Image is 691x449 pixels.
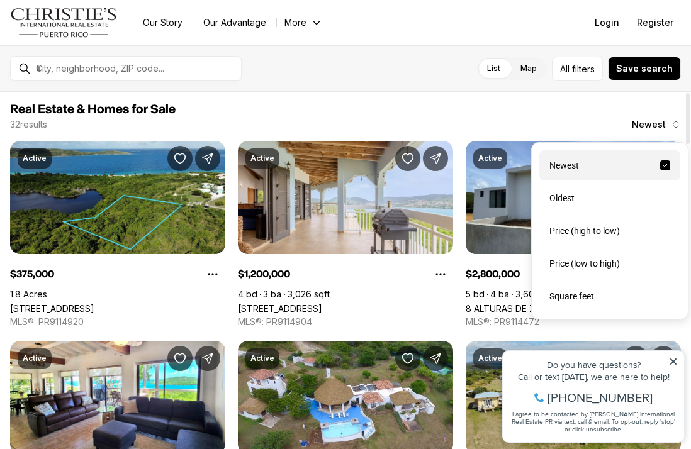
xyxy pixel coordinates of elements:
[587,10,627,35] button: Login
[16,77,179,101] span: I agree to be contacted by [PERSON_NAME] International Real Estate PR via text, call & email. To ...
[167,346,193,371] button: Save Property: Northview #30 NORTHVIEW ESTATES
[195,346,220,371] button: Share Property
[200,262,225,287] button: Property options
[572,62,595,75] span: filters
[423,146,448,171] button: Share Property
[616,64,673,74] span: Save search
[133,14,193,31] a: Our Story
[478,153,502,164] p: Active
[466,303,641,314] a: 8 ALTURAS DE ZONI, CULEBRA PR, 00775
[10,8,118,38] img: logo
[250,353,274,363] p: Active
[478,353,502,363] p: Active
[552,57,603,81] button: Allfilters
[13,40,182,49] div: Call or text [DATE], we are here to help!
[52,59,157,72] span: [PHONE_NUMBER]
[238,303,322,314] a: Calle 250 PLAYA SARDINERA II, CULEBRA PR, 00775
[632,119,666,130] span: Newest
[10,119,47,130] p: 32 results
[560,62,570,75] span: All
[608,57,681,80] button: Save search
[531,142,688,319] div: Newest
[539,281,680,311] div: Square feet
[637,18,673,28] span: Register
[477,57,510,80] label: List
[10,103,176,116] span: Real Estate & Homes for Sale
[23,153,47,164] p: Active
[595,18,619,28] span: Login
[277,14,330,31] button: More
[539,183,680,213] div: Oldest
[23,353,47,363] p: Active
[539,216,680,246] div: Price (high to low)
[539,248,680,279] div: Price (low to high)
[629,10,681,35] button: Register
[395,146,420,171] button: Save Property: Calle 250 PLAYA SARDINERA II
[428,262,453,287] button: Property options
[10,303,94,314] a: Calle B ALTURAS DE ZONI #14, CULEBRA PR, 00775
[250,153,274,164] p: Active
[195,146,220,171] button: Share Property
[395,346,420,371] button: Save Property: SOLAR 27 BO FRAILE
[510,57,547,80] label: Map
[539,150,680,180] div: Newest
[167,146,193,171] button: Save Property: Calle B ALTURAS DE ZONI #14
[13,28,182,37] div: Do you have questions?
[193,14,276,31] a: Our Advantage
[423,346,448,371] button: Share Property
[624,112,688,137] button: Newest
